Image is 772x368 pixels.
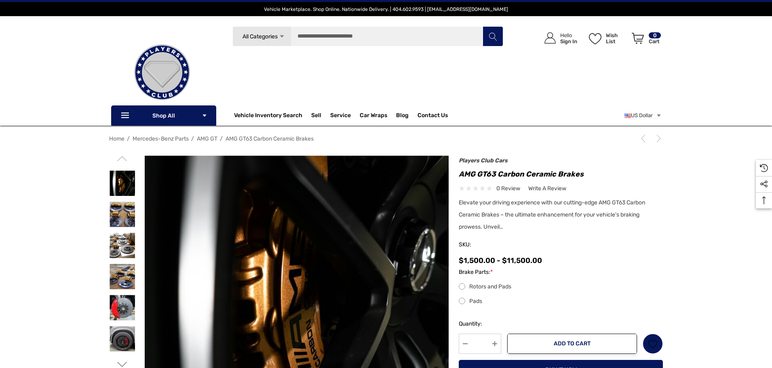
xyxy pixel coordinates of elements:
[756,196,772,204] svg: Top
[264,6,508,12] span: Vehicle Marketplace. Shop Online. Nationwide Delivery. | 404.602.9593 | [EMAIL_ADDRESS][DOMAIN_NAME]
[197,135,217,142] a: AMG GT
[232,26,291,46] a: All Categories Icon Arrow Down Icon Arrow Up
[110,233,135,258] img: AMG GT63 Carbon Ceramic Brakes
[643,334,663,354] a: Wish List
[330,112,351,121] a: Service
[110,264,135,289] img: AMG GT63 Carbon Ceramic Brakes
[459,157,508,164] a: Players Club Cars
[226,135,314,142] a: AMG GT63 Carbon Ceramic Brakes
[585,24,628,52] a: Wish List Wish List
[639,135,650,143] a: Previous
[606,32,627,44] p: Wish List
[459,239,499,250] span: SKU:
[544,32,556,44] svg: Icon User Account
[496,183,520,193] span: 0 review
[535,24,581,52] a: Sign in
[760,164,768,172] svg: Recently Viewed
[528,183,566,193] a: Write a Review
[120,111,132,120] svg: Icon Line
[459,282,663,292] label: Rotors and Pads
[560,32,577,38] p: Hello
[560,38,577,44] p: Sign In
[109,135,124,142] a: Home
[110,170,135,196] img: AMG GT63 Carbon Ceramic Brakes
[279,34,285,40] svg: Icon Arrow Down
[459,256,542,265] span: $1,500.00 - $11,500.00
[632,33,644,44] svg: Review Your Cart
[202,113,207,118] svg: Icon Arrow Down
[242,33,277,40] span: All Categories
[396,112,409,121] a: Blog
[360,107,396,124] a: Car Wraps
[507,334,637,354] button: Add to Cart
[624,107,662,124] a: USD
[649,38,661,44] p: Cart
[117,154,127,164] svg: Go to slide 3 of 3
[589,33,601,44] svg: Wish List
[110,202,135,227] img: AMG GT63 Carbon Ceramic Brakes
[652,135,663,143] a: Next
[459,319,501,329] label: Quantity:
[483,26,503,46] button: Search
[110,295,135,320] img: AMG GT63 Carbon Ceramic Brakes
[234,112,302,121] a: Vehicle Inventory Search
[311,112,321,121] span: Sell
[311,107,330,124] a: Sell
[648,339,658,349] svg: Wish List
[459,168,663,181] h1: AMG GT63 Carbon Ceramic Brakes
[109,132,663,146] nav: Breadcrumb
[459,267,663,277] label: Brake Parts:
[418,112,448,121] a: Contact Us
[360,112,387,121] span: Car Wraps
[528,185,566,192] span: Write a Review
[110,326,135,351] img: AMG GT63 Carbon Ceramic Brakes
[122,32,202,113] img: Players Club | Cars For Sale
[459,297,663,306] label: Pads
[459,199,645,230] span: Elevate your driving experience with our cutting-edge AMG GT63 Carbon Ceramic Brakes – the ultima...
[111,105,216,126] p: Shop All
[760,180,768,188] svg: Social Media
[649,32,661,38] p: 0
[628,24,662,56] a: Cart with 0 items
[133,135,189,142] a: Mercedes-Benz Parts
